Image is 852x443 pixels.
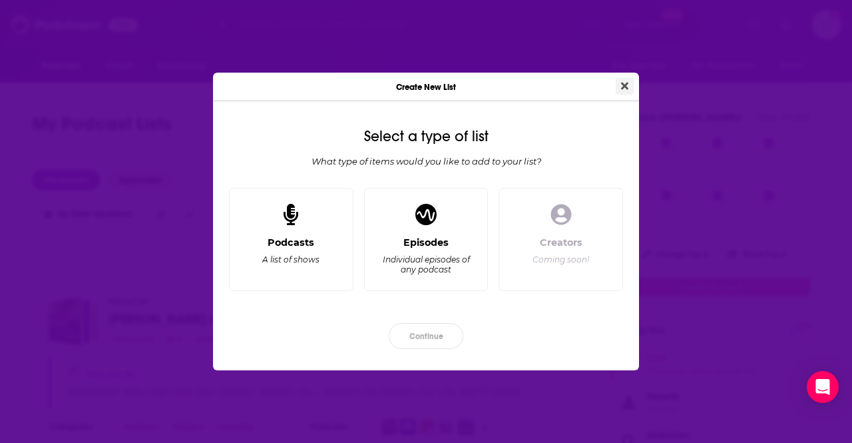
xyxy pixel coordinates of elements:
div: A list of shows [262,254,319,264]
div: Episodes [403,236,449,248]
div: Create New List [213,73,639,101]
div: Select a type of list [224,128,628,145]
div: Podcasts [268,236,314,248]
button: Continue [389,323,463,349]
div: What type of items would you like to add to your list? [224,156,628,167]
button: Close [616,78,634,95]
div: Creators [540,236,582,248]
div: Coming soon! [532,254,589,264]
div: Open Intercom Messenger [807,371,839,403]
div: Individual episodes of any podcast [380,254,471,274]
